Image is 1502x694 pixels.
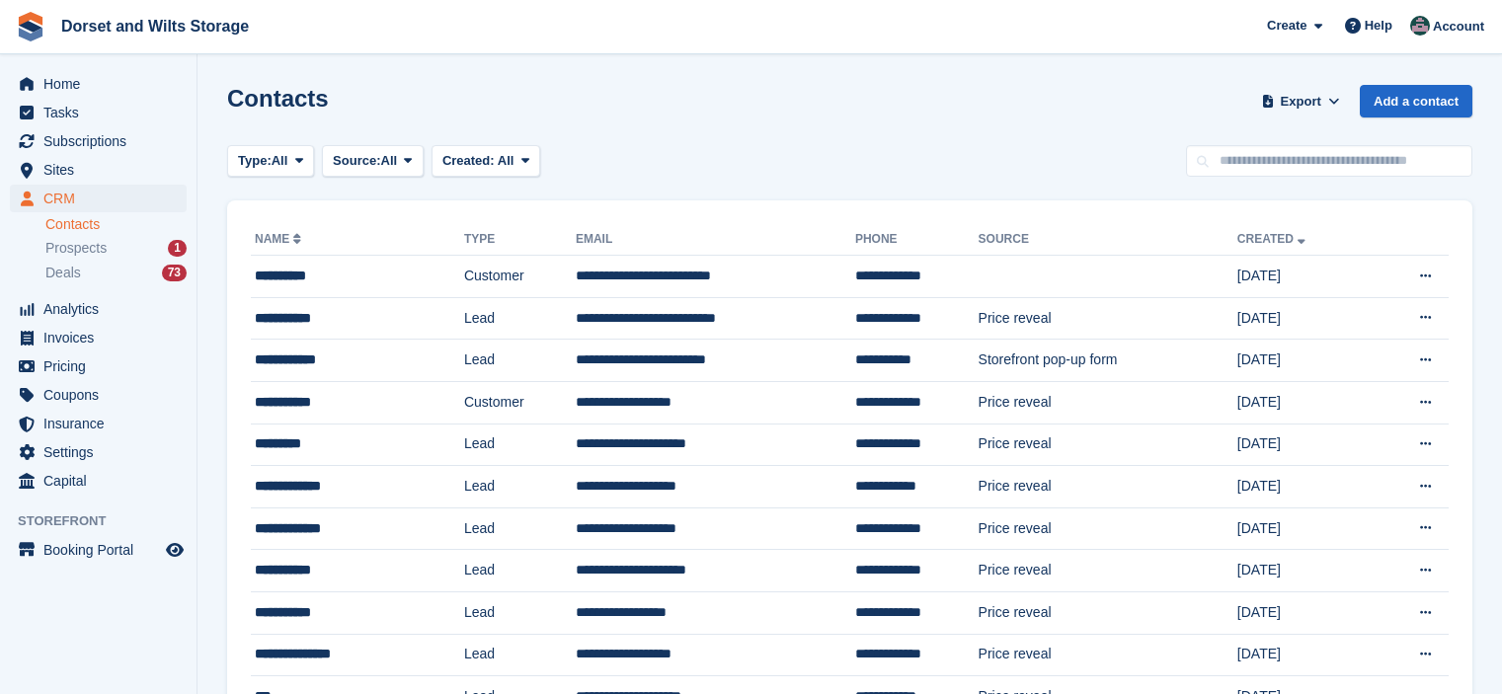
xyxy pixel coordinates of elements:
a: menu [10,381,187,409]
span: Settings [43,438,162,466]
a: Prospects 1 [45,238,187,259]
a: menu [10,70,187,98]
a: menu [10,99,187,126]
span: Insurance [43,410,162,437]
td: Lead [464,424,576,466]
th: Email [576,224,855,256]
td: [DATE] [1237,424,1372,466]
td: [DATE] [1237,591,1372,634]
a: menu [10,536,187,564]
td: Lead [464,550,576,592]
td: [DATE] [1237,256,1372,298]
span: Prospects [45,239,107,258]
a: Deals 73 [45,263,187,283]
span: All [381,151,398,171]
div: 1 [168,240,187,257]
td: Price reveal [979,381,1237,424]
td: Lead [464,634,576,676]
td: Lead [464,340,576,382]
a: Contacts [45,215,187,234]
td: [DATE] [1237,466,1372,508]
span: All [272,151,288,171]
td: Lead [464,466,576,508]
td: Price reveal [979,507,1237,550]
a: menu [10,438,187,466]
td: Price reveal [979,424,1237,466]
td: Storefront pop-up form [979,340,1237,382]
span: CRM [43,185,162,212]
a: menu [10,352,187,380]
span: Create [1267,16,1306,36]
a: Preview store [163,538,187,562]
div: 73 [162,265,187,281]
a: menu [10,295,187,323]
td: Customer [464,381,576,424]
td: Price reveal [979,550,1237,592]
td: [DATE] [1237,381,1372,424]
td: [DATE] [1237,297,1372,340]
a: menu [10,410,187,437]
span: Created: [442,153,495,168]
a: menu [10,324,187,351]
span: Account [1433,17,1484,37]
th: Type [464,224,576,256]
th: Phone [855,224,979,256]
span: Source: [333,151,380,171]
button: Created: All [432,145,540,178]
td: Price reveal [979,634,1237,676]
img: stora-icon-8386f47178a22dfd0bd8f6a31ec36ba5ce8667c1dd55bd0f319d3a0aa187defe.svg [16,12,45,41]
span: Home [43,70,162,98]
span: Subscriptions [43,127,162,155]
a: Name [255,232,305,246]
span: Booking Portal [43,536,162,564]
td: Customer [464,256,576,298]
a: menu [10,156,187,184]
span: All [498,153,514,168]
td: Price reveal [979,297,1237,340]
a: menu [10,185,187,212]
a: Dorset and Wilts Storage [53,10,257,42]
td: [DATE] [1237,634,1372,676]
td: Lead [464,297,576,340]
td: Price reveal [979,591,1237,634]
span: Capital [43,467,162,495]
td: [DATE] [1237,507,1372,550]
span: Deals [45,264,81,282]
td: Lead [464,591,576,634]
button: Export [1257,85,1344,117]
span: Invoices [43,324,162,351]
span: Storefront [18,511,197,531]
span: Type: [238,151,272,171]
th: Source [979,224,1237,256]
td: [DATE] [1237,550,1372,592]
td: Price reveal [979,466,1237,508]
span: Sites [43,156,162,184]
a: Created [1237,232,1309,246]
button: Type: All [227,145,314,178]
td: [DATE] [1237,340,1372,382]
a: menu [10,467,187,495]
span: Help [1365,16,1392,36]
button: Source: All [322,145,424,178]
span: Tasks [43,99,162,126]
span: Coupons [43,381,162,409]
span: Analytics [43,295,162,323]
span: Pricing [43,352,162,380]
h1: Contacts [227,85,329,112]
img: Steph Chick [1410,16,1430,36]
a: Add a contact [1360,85,1472,117]
span: Export [1281,92,1321,112]
a: menu [10,127,187,155]
td: Lead [464,507,576,550]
